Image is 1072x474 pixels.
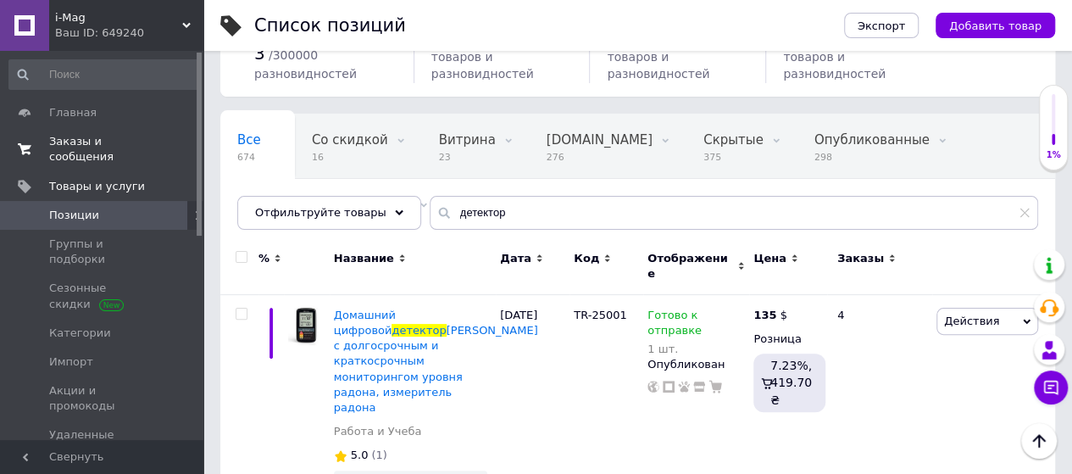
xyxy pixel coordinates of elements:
span: Действия [944,315,999,327]
span: Опубликованные [814,132,930,148]
span: 298 [814,151,930,164]
span: 375 [703,151,764,164]
div: Опубликован [647,357,745,372]
div: 1 шт. [647,343,745,355]
span: Отображение [647,251,733,282]
div: Ваш ID: 649240 [55,25,203,41]
span: Со скидкой [312,132,388,148]
span: Отфильтруйте товары [255,206,386,219]
span: Акции и промокоды [49,383,157,414]
input: Поиск по названию позиции, артикулу и поисковым запросам [430,196,1038,230]
span: Название [334,251,394,266]
span: Все [237,132,261,148]
span: Импорт [49,354,93,370]
span: 674 [237,151,261,164]
span: Экспорт [858,20,905,32]
span: 5.0 [351,449,369,461]
span: Главная [49,105,97,120]
button: Наверх [1021,423,1057,459]
span: % [258,251,269,266]
span: 23 [439,151,496,164]
a: Работа и Учеба [334,424,422,439]
b: 135 [753,309,776,321]
span: Домашний цифровой [334,309,396,337]
span: детектор [392,324,446,337]
div: Одежда, обувь и аксессуары Звездные Войны, Чехлы для iPhone 4 4s, Наклейки на стену, плакаты и по... [220,179,445,243]
span: i-Mag [55,10,182,25]
span: Скрытые [703,132,764,148]
button: Экспорт [844,13,919,38]
span: [DOMAIN_NAME] [547,132,653,148]
div: 1% [1040,149,1067,161]
span: Товары и услуги [49,179,145,194]
span: Одежда, обувь и аксесс... [237,197,411,212]
span: Группы и подборки [49,237,157,267]
span: Добавить товар [949,20,1041,32]
span: 7.23%, 419.70 ₴ [770,359,812,406]
a: Домашний цифровойдетектор[PERSON_NAME] с долгосрочным и краткосрочным мониторингом уровня радона,... [334,309,538,414]
button: Добавить товар [936,13,1055,38]
span: Сезонные скидки [49,281,157,311]
span: (1) [371,449,386,461]
span: Категории [49,326,111,341]
span: Заказы [837,251,884,266]
span: Удаленные позиции [49,427,157,458]
div: Розница [753,332,823,347]
span: 16 [312,151,388,164]
div: Список позиций [254,17,406,35]
div: $ [753,308,787,323]
input: Поиск [8,59,200,90]
span: Код [574,251,599,266]
span: Готово к отправке [647,309,702,342]
span: Цена [753,251,786,266]
img: Домашний цифровой детектор радона с долгосрочным и краткосрочным мониторингом уровня радона, изме... [288,308,325,345]
span: TR-25001 [574,309,627,321]
span: Позиции [49,208,99,223]
span: Заказы и сообщения [49,134,157,165]
span: 3 [254,43,265,64]
span: 276 [547,151,653,164]
span: Дата [500,251,531,266]
span: Витрина [439,132,496,148]
button: Чат с покупателем [1034,371,1068,404]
